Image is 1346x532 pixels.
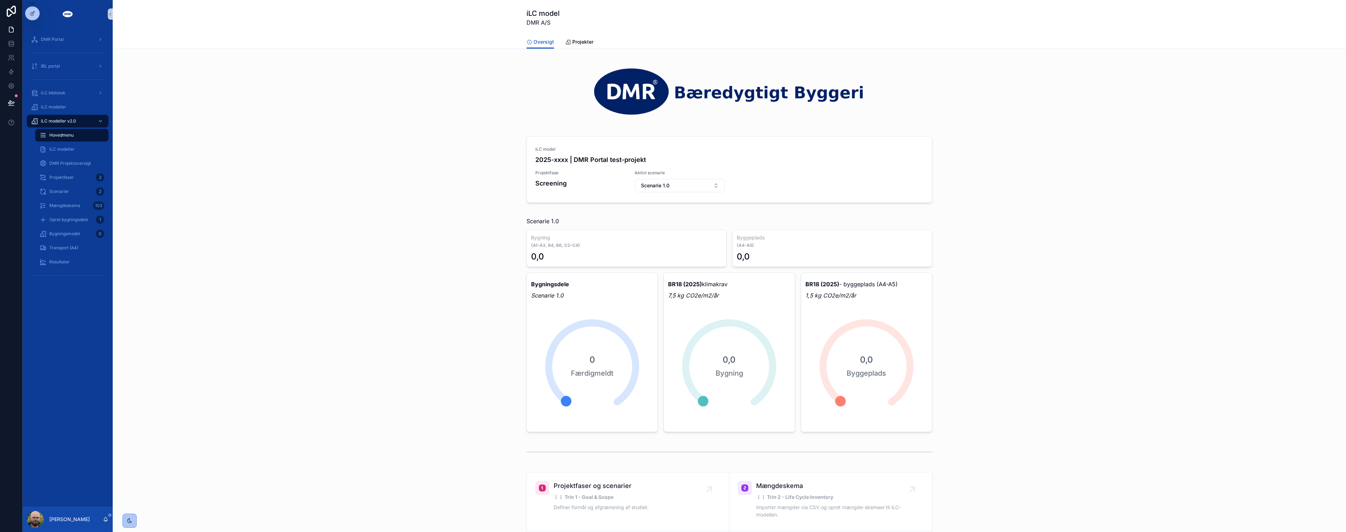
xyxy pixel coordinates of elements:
[27,115,108,127] a: iLC modeller v2.0
[696,368,762,378] span: Bygning
[96,187,104,196] div: 2
[737,251,750,262] div: 0,0
[49,146,75,152] span: iLC modeller
[49,245,78,251] span: Transport (A4)
[635,170,725,176] span: Aktivt scenarie
[805,281,839,288] strong: BR18 (2025)
[554,494,613,500] strong: ⋮⋮ Trin 1 - Goal & Scope
[535,170,626,176] span: Projektfase
[559,368,625,378] span: Færdigmeldt
[572,38,593,45] span: Projekter
[41,63,60,69] span: iBL portal
[668,292,719,299] em: 7,5 kg CO2e/m2/år
[535,155,923,164] h4: 2025-xxxx | DMR Portal test-projekt
[49,203,80,208] span: Mængdeskema
[535,146,923,152] span: iLC model
[41,104,66,110] span: iLC modeller
[35,256,108,268] a: Resultater
[27,101,108,113] a: iLC modeller
[62,8,73,20] img: App logo
[96,215,104,224] div: 1
[49,189,69,194] span: Scenarier
[35,185,108,198] a: Scenarier2
[35,143,108,156] a: iLC modeller
[35,171,108,184] a: Projektfaser2
[531,234,722,241] h3: Bygning
[535,179,626,188] h4: Screening
[554,503,649,511] p: Definer formål og afgrænsning af studiet.
[35,213,108,226] a: Opret bygningsdele1
[729,472,932,531] a: Mængdeskema⋮⋮ Trin 2 - Life Cycle InventoryImporter mængder via CSV og opret mængde-skemaer til i...
[527,472,729,531] a: Projektfaser og scenarier⋮⋮ Trin 1 - Goal & ScopeDefiner formål og afgrænsning af studiet.
[531,251,544,262] div: 0,0
[35,157,108,170] a: DMR Projektoversigt
[96,230,104,238] div: 0
[27,60,108,73] a: iBL portal
[41,90,66,96] span: iLC bibliotek
[565,36,593,50] a: Projekter
[49,259,70,265] span: Resultater
[531,281,569,288] strong: Bygningsdele
[756,503,912,518] p: Importer mængder via CSV og opret mængde-skemaer til iLC-modellen.
[41,37,64,42] span: DMR Portal
[805,292,856,299] em: 1,5 kg CO2e/m2/år
[526,18,560,27] span: DMR A/S
[27,87,108,99] a: iLC bibliotek
[27,33,108,46] a: DMR Portal
[49,161,91,166] span: DMR Projektoversigt
[49,231,80,237] span: Bygningsmodel
[534,38,554,45] span: Oversigt
[805,280,928,288] p: - byggeplads (A4-A5)
[35,129,108,142] a: Hovedmenu
[641,182,669,189] span: Scenarie 1.0
[860,354,873,365] span: 0,0
[35,242,108,254] a: Transport (A4)
[635,179,725,192] button: Select Button
[723,354,736,365] span: 0,0
[756,494,833,500] strong: ⋮⋮ Trin 2 - Life Cycle Inventory
[554,481,649,491] span: Projektfaser og scenarier
[93,201,104,210] div: 103
[531,243,722,248] strong: (A1-A3, B4, B6, C3-C4)
[35,199,108,212] a: Mængdeskema103
[23,28,113,290] div: scrollable content
[526,36,554,49] a: Oversigt
[590,354,595,365] span: 0
[531,292,563,299] em: Scenarie 1.0
[526,66,932,117] img: 31076-dmr_logo_baeredygtigt-byggeri_space-arround---noloco---narrow---transparrent---white-DMR.png
[49,217,88,223] span: Opret bygningsdele
[834,368,899,378] span: Byggeplads
[49,175,74,180] span: Projektfaser
[737,243,928,248] strong: (A4-A5)
[668,280,790,288] p: klimakrav
[526,217,559,225] span: Scenarie 1.0
[526,8,560,18] h1: iLC model
[49,132,74,138] span: Hovedmenu
[41,118,76,124] span: iLC modeller v2.0
[737,234,928,241] h3: Byggeplads
[668,281,702,288] strong: BR18 (2025)
[35,227,108,240] a: Bygningsmodel0
[96,173,104,182] div: 2
[756,481,912,491] span: Mængdeskema
[49,516,90,523] p: [PERSON_NAME]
